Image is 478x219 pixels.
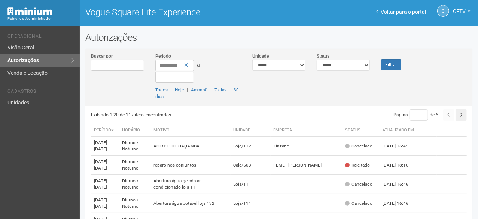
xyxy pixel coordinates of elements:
[214,87,226,92] a: 7 dias
[380,124,421,137] th: Atualizado em
[437,5,449,17] a: C
[271,156,342,175] td: FEME - [PERSON_NAME]
[7,34,74,42] li: Operacional
[380,137,421,156] td: [DATE] 16:45
[231,124,271,137] th: Unidade
[119,175,150,194] td: Diurno / Noturno
[231,137,271,156] td: Loja/112
[317,53,329,60] label: Status
[94,197,108,209] span: - [DATE]
[7,7,52,15] img: Minium
[150,124,231,137] th: Motivo
[150,156,231,175] td: reparo nos conjuntos
[94,140,108,152] span: - [DATE]
[119,194,150,213] td: Diurno / Noturno
[231,156,271,175] td: Sala/503
[150,175,231,194] td: Abertura água gelada ar condicionado loja 111
[91,109,280,121] div: Exibindo 1-20 de 117 itens encontrados
[345,162,370,168] div: Rejeitado
[155,53,171,60] label: Período
[271,137,342,156] td: Zinzane
[210,87,211,92] span: |
[7,89,74,97] li: Cadastros
[453,1,466,14] span: CFTV
[94,178,108,190] span: - [DATE]
[7,15,74,22] div: Painel do Administrador
[380,175,421,194] td: [DATE] 16:46
[252,53,269,60] label: Unidade
[345,200,373,207] div: Cancelado
[91,156,119,175] td: [DATE]
[271,124,342,137] th: Empresa
[191,87,207,92] a: Amanhã
[85,32,472,43] h2: Autorizações
[91,137,119,156] td: [DATE]
[119,137,150,156] td: Diurno / Noturno
[91,175,119,194] td: [DATE]
[381,59,401,70] button: Filtrar
[453,9,471,15] a: CFTV
[380,156,421,175] td: [DATE] 18:16
[197,62,200,68] span: a
[91,124,119,137] th: Período
[345,143,373,149] div: Cancelado
[393,112,438,118] span: Página de 6
[345,181,373,188] div: Cancelado
[91,194,119,213] td: [DATE]
[119,124,150,137] th: Horário
[150,137,231,156] td: ACESSO DE CAÇAMBA
[231,175,271,194] td: Loja/111
[342,124,380,137] th: Status
[171,87,172,92] span: |
[231,194,271,213] td: Loja/111
[85,7,273,17] h1: Vogue Square Life Experience
[155,87,168,92] a: Todos
[175,87,184,92] a: Hoje
[229,87,231,92] span: |
[376,9,426,15] a: Voltar para o portal
[380,194,421,213] td: [DATE] 16:46
[150,194,231,213] td: Abertura água potável loja 132
[187,87,188,92] span: |
[119,156,150,175] td: Diurno / Noturno
[91,53,113,60] label: Buscar por
[94,159,108,171] span: - [DATE]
